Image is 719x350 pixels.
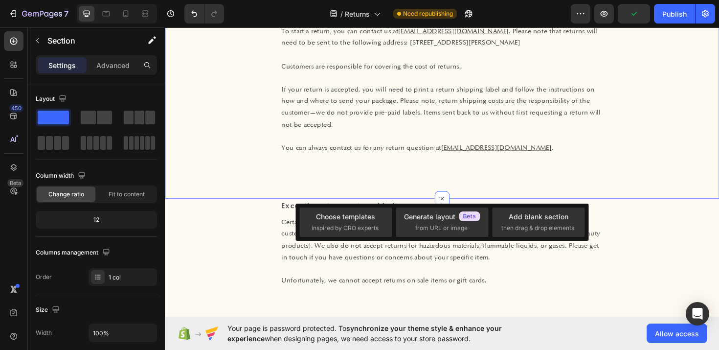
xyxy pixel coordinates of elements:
[47,35,128,47] p: Section
[647,324,707,343] button: Allow access
[123,48,464,134] p: If your return is accepted, you will need to print a return shipping label and follow the instruc...
[64,8,68,20] p: 7
[123,183,464,196] p: Exceptions / non-returnable items
[501,224,574,233] span: then drag & drop elements
[247,0,364,9] a: [EMAIL_ADDRESS][DOMAIN_NAME]
[38,213,155,227] div: 12
[415,224,468,233] span: from URL or image
[227,323,540,344] span: Your page is password protected. To when designing pages, we need access to your store password.
[48,190,84,199] span: Change ratio
[312,224,379,233] span: inspired by CRO experts
[345,9,370,19] span: Returns
[403,9,453,18] span: Need republishing
[7,179,23,187] div: Beta
[36,303,62,317] div: Size
[686,302,709,326] div: Open Intercom Messenger
[654,4,695,23] button: Publish
[404,211,480,222] div: Generate layout
[655,328,699,339] span: Allow access
[109,190,145,199] span: Fit to content
[184,4,224,23] div: Undo/Redo
[123,201,464,250] p: Certain types of items cannot be returned, like perishable goods (such as food, flowers, or plant...
[316,211,375,222] div: Choose templates
[36,246,112,259] div: Columns management
[165,26,719,318] iframe: Design area
[9,104,23,112] div: 450
[292,124,409,132] a: [EMAIL_ADDRESS][DOMAIN_NAME]
[509,211,568,222] div: Add blank section
[109,273,155,282] div: 1 col
[123,262,464,275] p: Unfortunately, we cannot accept returns on sale items or gift cards.
[48,60,76,70] p: Settings
[96,60,130,70] p: Advanced
[4,4,73,23] button: 7
[36,273,52,281] div: Order
[662,9,687,19] div: Publish
[36,93,68,106] div: Layout
[89,324,157,342] input: Auto
[36,328,52,337] div: Width
[340,9,343,19] span: /
[36,169,88,183] div: Column width
[227,324,502,343] span: synchronize your theme style & enhance your experience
